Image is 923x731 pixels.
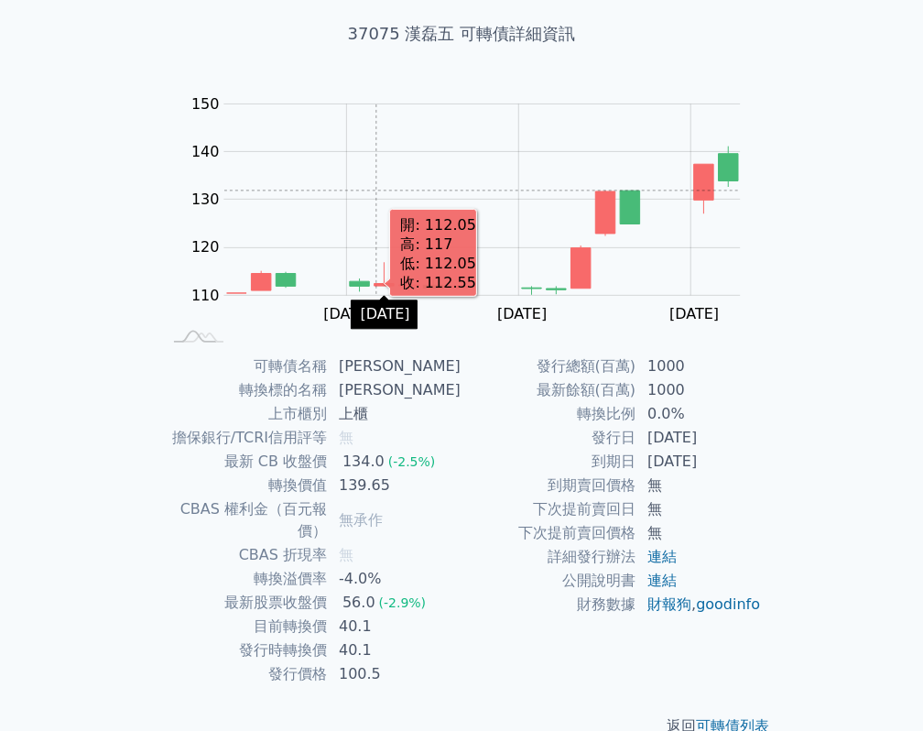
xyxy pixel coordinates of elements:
[461,426,636,450] td: 發行日
[161,615,328,638] td: 目前轉換價
[191,95,220,113] tspan: 150
[461,569,636,593] td: 公開說明書
[191,191,220,208] tspan: 130
[461,545,636,569] td: 詳細發行辦法
[328,615,461,638] td: 40.1
[161,591,328,615] td: 最新股票收盤價
[161,474,328,497] td: 轉換價值
[339,511,383,529] span: 無承作
[636,402,762,426] td: 0.0%
[191,239,220,256] tspan: 120
[161,402,328,426] td: 上市櫃別
[636,593,762,616] td: ,
[636,355,762,378] td: 1000
[328,378,461,402] td: [PERSON_NAME]
[161,638,328,662] td: 發行時轉換價
[461,474,636,497] td: 到期賣回價格
[328,567,461,591] td: -4.0%
[498,305,548,322] tspan: [DATE]
[328,474,461,497] td: 139.65
[324,305,374,322] tspan: [DATE]
[328,662,461,686] td: 100.5
[161,450,328,474] td: 最新 CB 收盤價
[191,143,220,160] tspan: 140
[161,497,328,543] td: CBAS 權利金（百元報價）
[461,378,636,402] td: 最新餘額(百萬)
[339,592,379,614] div: 56.0
[161,378,328,402] td: 轉換標的名稱
[461,402,636,426] td: 轉換比例
[647,572,677,589] a: 連結
[696,595,760,613] a: goodinfo
[647,595,691,613] a: 財報狗
[388,454,436,469] span: (-2.5%)
[139,21,784,47] h1: 37075 漢磊五 可轉債詳細資訊
[161,355,328,378] td: 可轉債名稱
[636,474,762,497] td: 無
[636,497,762,521] td: 無
[161,543,328,567] td: CBAS 折現率
[461,593,636,616] td: 財務數據
[461,497,636,521] td: 下次提前賣回日
[647,548,677,565] a: 連結
[161,426,328,450] td: 擔保銀行/TCRI信用評等
[328,402,461,426] td: 上櫃
[328,638,461,662] td: 40.1
[636,521,762,545] td: 無
[461,450,636,474] td: 到期日
[191,287,220,304] tspan: 110
[339,546,353,563] span: 無
[461,355,636,378] td: 發行總額(百萬)
[670,305,720,322] tspan: [DATE]
[636,450,762,474] td: [DATE]
[636,426,762,450] td: [DATE]
[636,378,762,402] td: 1000
[339,451,388,473] div: 134.0
[339,429,353,446] span: 無
[461,521,636,545] td: 下次提前賣回價格
[161,662,328,686] td: 發行價格
[161,567,328,591] td: 轉換溢價率
[379,595,427,610] span: (-2.9%)
[831,643,923,731] iframe: Chat Widget
[328,355,461,378] td: [PERSON_NAME]
[182,95,768,323] g: Chart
